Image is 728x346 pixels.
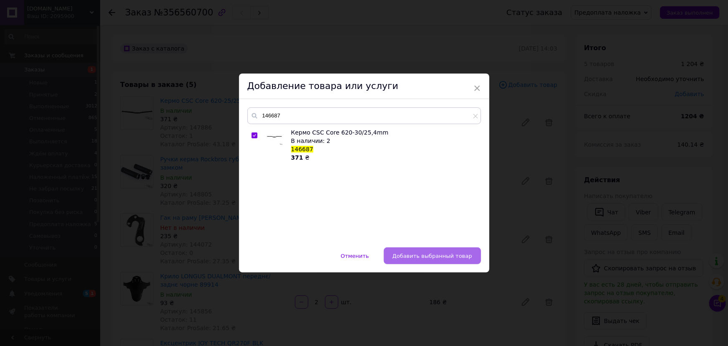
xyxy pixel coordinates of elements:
[239,74,489,99] div: Добавление товара или услуги
[291,153,476,162] div: ₴
[266,128,283,145] img: Кермо CSC Core 620-30/25,4mm
[393,253,472,259] span: Добавить выбранный товар
[291,146,313,153] span: 146687
[247,107,481,124] input: Поиск по товарам и услугам
[291,129,389,136] span: Кермо CSC Core 620-30/25,4mm
[291,154,303,161] b: 371
[341,253,369,259] span: Отменить
[332,247,378,264] button: Отменить
[474,81,481,95] span: ×
[291,137,476,145] div: В наличии: 2
[384,247,481,264] button: Добавить выбранный товар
